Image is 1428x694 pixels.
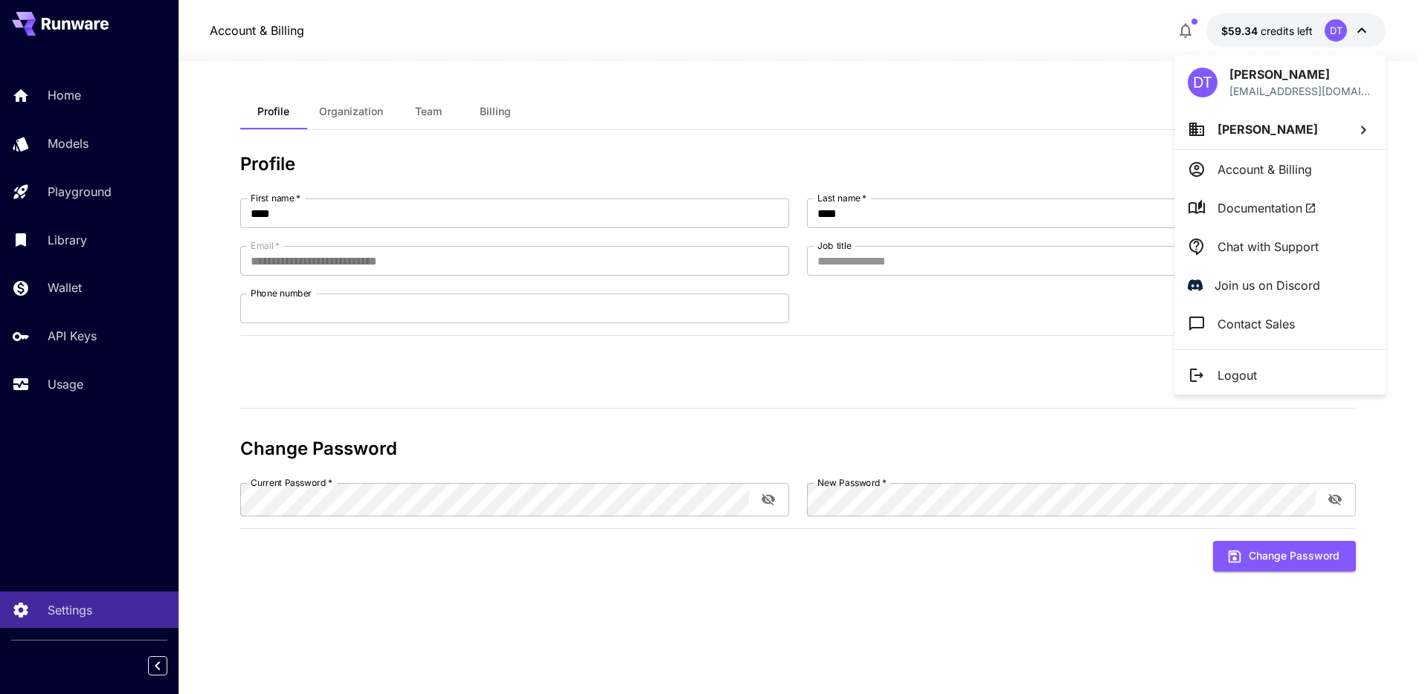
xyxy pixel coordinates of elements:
span: [PERSON_NAME] [1218,122,1318,137]
div: DT [1188,68,1218,97]
p: Logout [1218,366,1257,384]
span: Documentation [1218,199,1316,217]
p: Account & Billing [1218,160,1312,178]
p: Chat with Support [1218,238,1319,256]
div: tranhoangdainguyen@gmail.com [1229,83,1372,99]
p: [PERSON_NAME] [1229,65,1372,83]
p: Join us on Discord [1215,276,1320,294]
p: [EMAIL_ADDRESS][DOMAIN_NAME] [1229,83,1372,99]
p: Contact Sales [1218,315,1295,333]
button: [PERSON_NAME] [1174,109,1386,149]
